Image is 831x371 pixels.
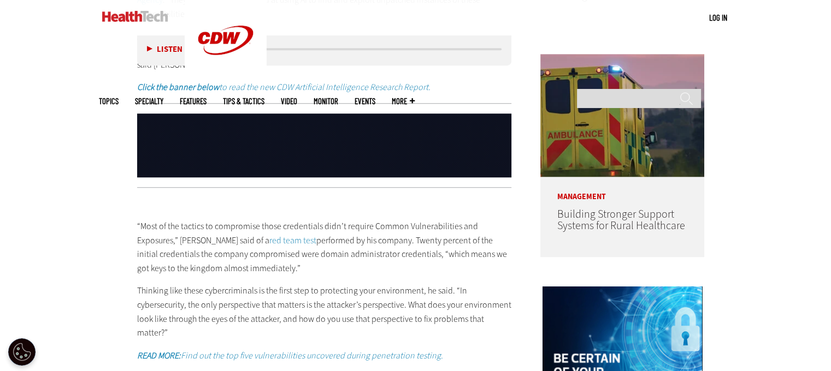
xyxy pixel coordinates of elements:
[137,284,512,339] p: Thinking like these cybercriminals is the first step to protecting your environment, he said. “In...
[137,350,443,361] em: Find out the top five vulnerabilities uncovered during penetration testing.
[135,97,163,105] span: Specialty
[137,350,181,361] strong: READ MORE:
[180,97,207,105] a: Features
[281,97,297,105] a: Video
[709,12,727,23] div: User menu
[185,72,267,83] a: CDW
[709,13,727,22] a: Log in
[8,338,36,366] div: Cookie Settings
[392,97,415,105] span: More
[557,207,685,233] a: Building Stronger Support Systems for Rural Healthcare
[540,177,704,201] p: Management
[99,97,119,105] span: Topics
[8,338,36,366] button: Open Preferences
[314,97,338,105] a: MonITor
[540,54,704,177] img: ambulance driving down country road at sunset
[269,235,316,246] a: red team test
[102,11,168,22] img: Home
[223,97,264,105] a: Tips & Tactics
[137,219,512,275] p: “Most of the tactics to compromise those credentials didn’t require Common Vulnerabilities and Ex...
[137,350,443,361] a: READ MORE:Find out the top five vulnerabilities uncovered during penetration testing.
[355,97,375,105] a: Events
[137,113,512,178] img: x-airesearch-animated-2025-click-desktop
